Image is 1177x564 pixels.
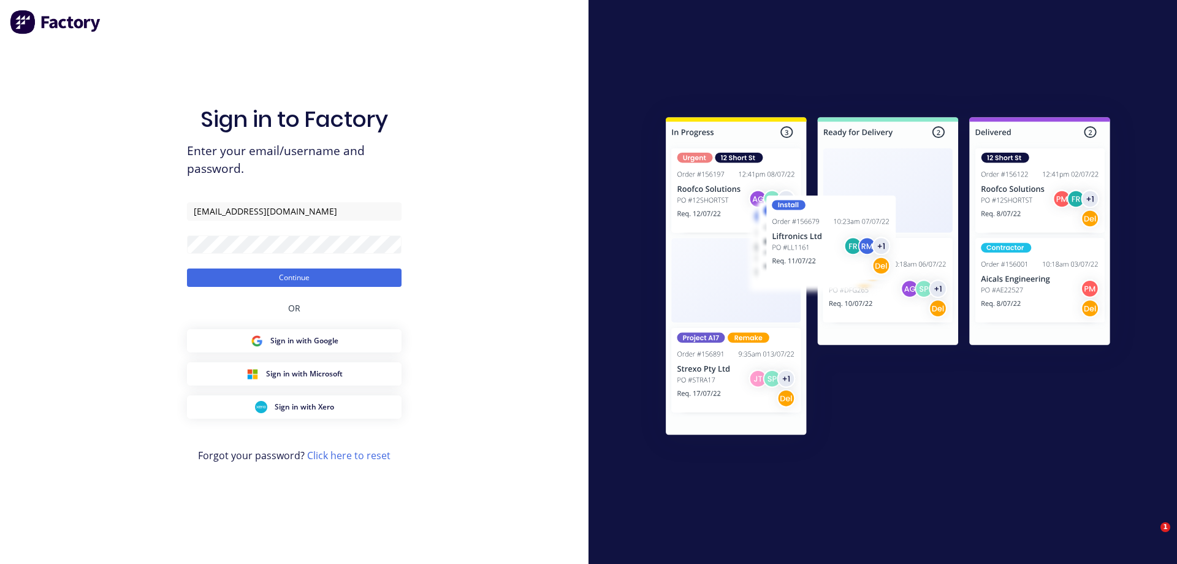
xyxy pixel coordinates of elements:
[307,449,390,462] a: Click here to reset
[187,362,402,386] button: Microsoft Sign inSign in with Microsoft
[266,368,343,379] span: Sign in with Microsoft
[198,448,390,463] span: Forgot your password?
[187,269,402,287] button: Continue
[187,142,402,178] span: Enter your email/username and password.
[275,402,334,413] span: Sign in with Xero
[187,395,402,419] button: Xero Sign inSign in with Xero
[288,287,300,329] div: OR
[255,401,267,413] img: Xero Sign in
[246,368,259,380] img: Microsoft Sign in
[200,106,388,132] h1: Sign in to Factory
[1135,522,1165,552] iframe: Intercom live chat
[639,93,1137,464] img: Sign in
[1160,522,1170,532] span: 1
[10,10,102,34] img: Factory
[187,202,402,221] input: Email/Username
[187,329,402,352] button: Google Sign inSign in with Google
[270,335,338,346] span: Sign in with Google
[251,335,263,347] img: Google Sign in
